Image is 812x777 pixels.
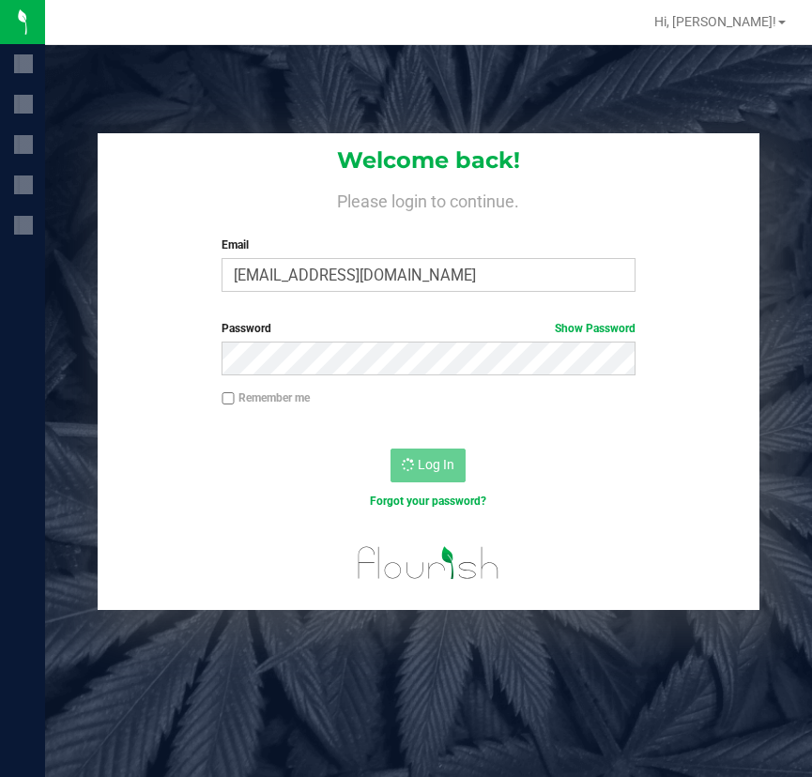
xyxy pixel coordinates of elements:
label: Email [222,236,636,253]
span: Log In [418,457,454,472]
button: Log In [391,449,466,482]
input: Remember me [222,392,235,405]
img: flourish_logo.svg [345,529,511,597]
span: Hi, [PERSON_NAME]! [654,14,776,29]
h1: Welcome back! [98,148,760,173]
h4: Please login to continue. [98,188,760,210]
a: Forgot your password? [370,495,486,508]
span: Password [222,322,271,335]
a: Show Password [555,322,636,335]
label: Remember me [222,389,310,406]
